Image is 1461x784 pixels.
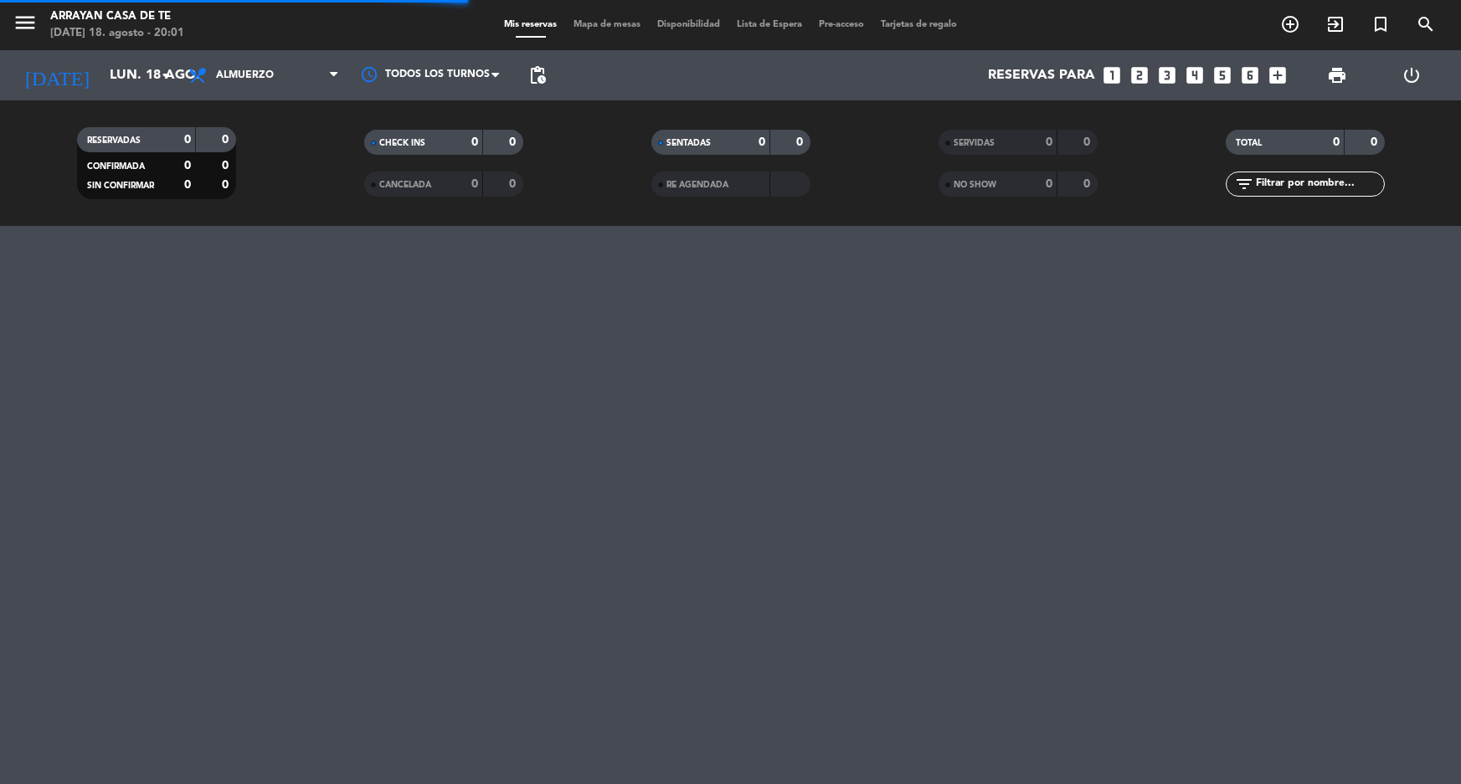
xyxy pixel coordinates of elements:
strong: 0 [509,178,519,190]
span: pending_actions [527,65,548,85]
strong: 0 [184,160,191,172]
strong: 0 [222,160,232,172]
button: menu [13,10,38,41]
strong: 0 [759,136,765,148]
strong: 0 [471,178,478,190]
i: power_settings_new [1402,65,1422,85]
i: search [1416,14,1436,34]
span: Pre-acceso [810,20,872,29]
div: Arrayan Casa de Te [50,8,184,25]
input: Filtrar por nombre... [1254,175,1384,193]
i: add_circle_outline [1280,14,1300,34]
i: exit_to_app [1325,14,1345,34]
i: looks_5 [1211,64,1233,86]
span: Mis reservas [496,20,565,29]
strong: 0 [1371,136,1381,148]
span: Almuerzo [216,69,274,81]
i: turned_in_not [1371,14,1391,34]
strong: 0 [796,136,806,148]
span: Disponibilidad [649,20,728,29]
span: Reservas para [988,68,1095,84]
i: looks_4 [1184,64,1206,86]
span: Mapa de mesas [565,20,649,29]
div: LOG OUT [1375,50,1448,100]
div: [DATE] 18. agosto - 20:01 [50,25,184,42]
i: looks_6 [1239,64,1261,86]
span: RESERVADAS [87,136,141,145]
span: CHECK INS [379,139,425,147]
span: NO SHOW [954,181,996,189]
strong: 0 [222,179,232,191]
span: SENTADAS [666,139,711,147]
i: [DATE] [13,57,101,94]
span: Lista de Espera [728,20,810,29]
i: looks_two [1129,64,1150,86]
i: arrow_drop_down [156,65,176,85]
span: CONFIRMADA [87,162,145,171]
strong: 0 [471,136,478,148]
strong: 0 [222,134,232,146]
i: add_box [1267,64,1289,86]
strong: 0 [184,134,191,146]
span: print [1327,65,1347,85]
strong: 0 [1333,136,1340,148]
span: TOTAL [1236,139,1262,147]
strong: 0 [184,179,191,191]
span: SERVIDAS [954,139,995,147]
span: RE AGENDADA [666,181,728,189]
span: SIN CONFIRMAR [87,182,154,190]
i: looks_3 [1156,64,1178,86]
strong: 0 [1046,136,1052,148]
strong: 0 [1046,178,1052,190]
i: looks_one [1101,64,1123,86]
span: Tarjetas de regalo [872,20,965,29]
i: menu [13,10,38,35]
strong: 0 [509,136,519,148]
span: CANCELADA [379,181,431,189]
strong: 0 [1083,136,1093,148]
strong: 0 [1083,178,1093,190]
i: filter_list [1234,174,1254,194]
